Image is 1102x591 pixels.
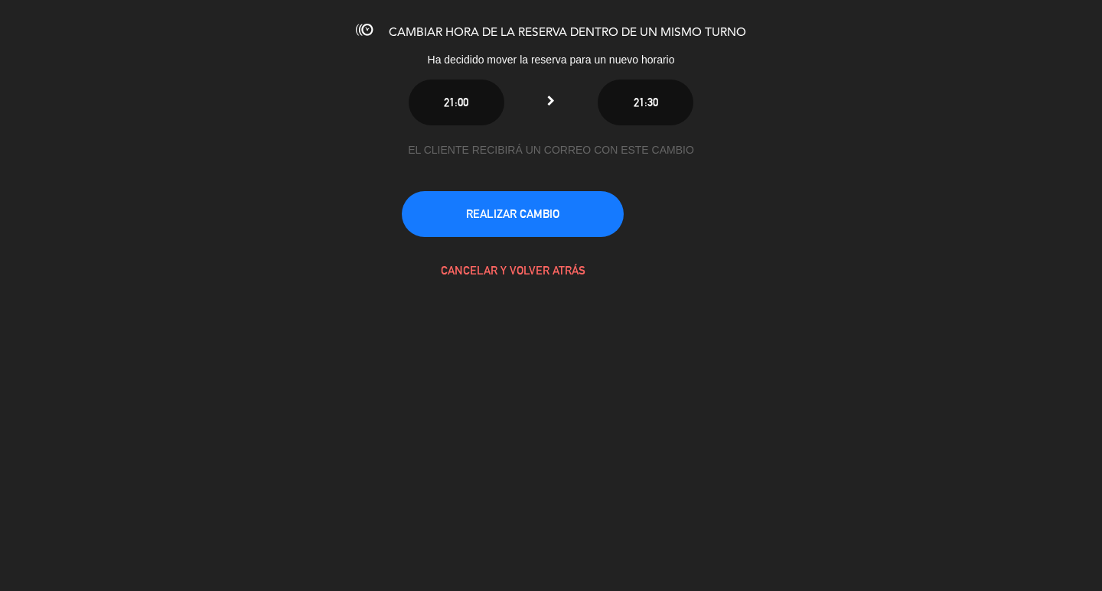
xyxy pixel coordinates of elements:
button: 21:00 [409,80,504,125]
span: 21:00 [444,96,468,109]
span: 21:30 [634,96,658,109]
span: CAMBIAR HORA DE LA RESERVA DENTRO DE UN MISMO TURNO [389,27,746,39]
button: REALIZAR CAMBIO [402,191,624,237]
button: 21:30 [598,80,693,125]
div: Ha decidido mover la reserva para un nuevo horario [298,51,804,69]
div: EL CLIENTE RECIBIRÁ UN CORREO CON ESTE CAMBIO [402,141,700,159]
button: CANCELAR Y VOLVER ATRÁS [402,248,624,294]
